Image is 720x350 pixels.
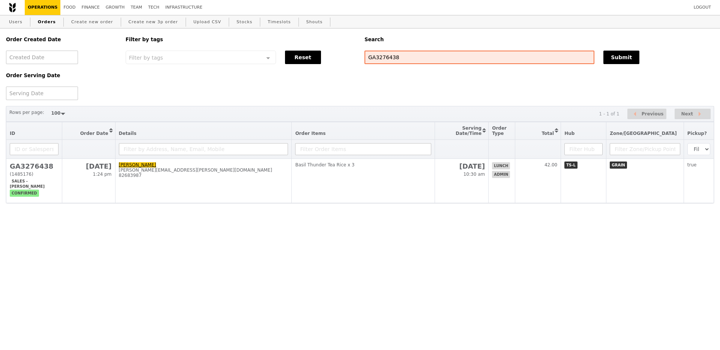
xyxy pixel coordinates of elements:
span: Pickup? [687,131,707,136]
span: TS-L [564,162,577,169]
input: Filter Zone/Pickup Point [610,143,680,155]
a: Orders [35,15,59,29]
a: Timeslots [265,15,294,29]
input: Filter Hub [564,143,603,155]
h2: [DATE] [66,162,112,170]
div: 1 - 1 of 1 [599,111,619,117]
a: Users [6,15,25,29]
span: lunch [492,162,510,169]
button: Next [675,109,711,120]
span: admin [492,171,510,178]
h5: Order Serving Date [6,73,117,78]
span: Sales - [PERSON_NAME] [10,178,46,190]
span: 10:30 am [463,172,485,177]
input: Search any field [364,51,594,64]
input: Serving Date [6,87,78,100]
a: Create new order [68,15,116,29]
span: confirmed [10,190,39,197]
input: Filter by Address, Name, Email, Mobile [119,143,288,155]
button: Submit [603,51,639,64]
input: Created Date [6,51,78,64]
input: Filter Order Items [295,143,431,155]
a: [PERSON_NAME] [119,162,156,168]
span: Zone/[GEOGRAPHIC_DATA] [610,131,677,136]
a: Stocks [234,15,255,29]
span: Filter by tags [129,54,163,61]
input: ID or Salesperson name [10,143,58,155]
a: Shouts [303,15,326,29]
h2: [DATE] [438,162,485,170]
span: 42.00 [544,162,557,168]
div: Basil Thunder Tea Rice x 3 [295,162,431,168]
img: Grain logo [9,3,16,12]
div: [PERSON_NAME][EMAIL_ADDRESS][PERSON_NAME][DOMAIN_NAME] [119,168,288,173]
label: Rows per page: [9,109,44,116]
span: ID [10,131,15,136]
button: Previous [627,109,666,120]
span: Order Type [492,126,507,136]
span: Hub [564,131,574,136]
span: Order Items [295,131,325,136]
div: 82683987 [119,173,288,178]
h5: Filter by tags [126,37,355,42]
span: Details [119,131,136,136]
span: Previous [642,109,664,118]
span: 1:24 pm [93,172,111,177]
a: Create new 3p order [126,15,181,29]
h2: GA3276438 [10,162,58,170]
a: Upload CSV [190,15,224,29]
span: true [687,162,697,168]
h5: Order Created Date [6,37,117,42]
span: Next [681,109,693,118]
span: GRAIN [610,162,627,169]
button: Reset [285,51,321,64]
h5: Search [364,37,714,42]
div: (1485176) [10,172,58,177]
